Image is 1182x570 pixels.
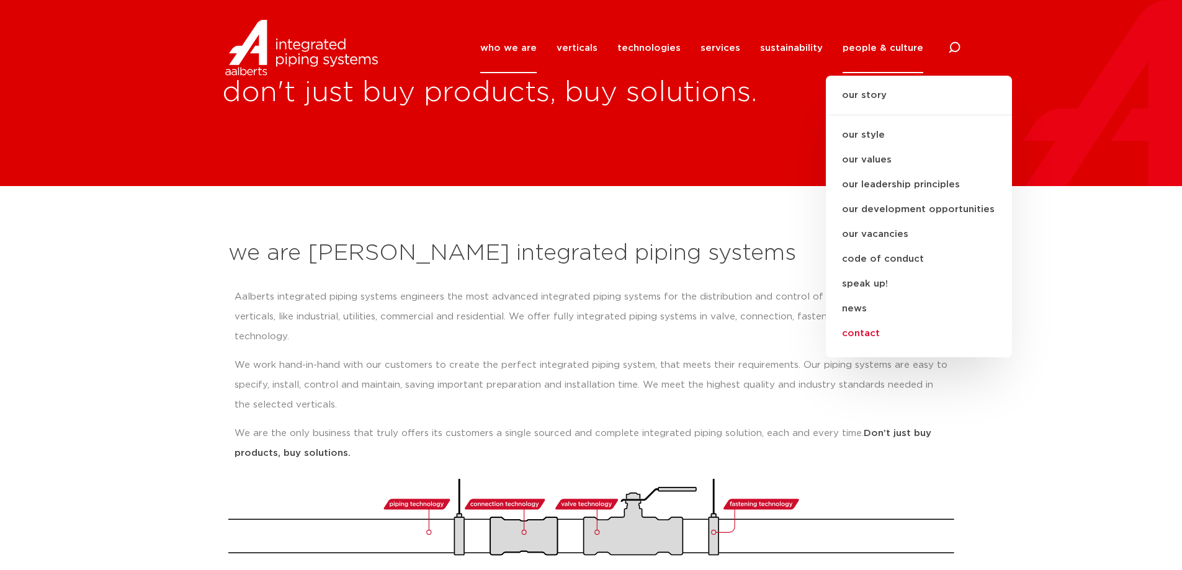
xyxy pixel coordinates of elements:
a: people & culture [843,23,923,73]
p: We work hand-in-hand with our customers to create the perfect integrated piping system, that meet... [235,355,948,415]
a: our development opportunities [826,197,1012,222]
a: sustainability [760,23,823,73]
a: verticals [557,23,598,73]
a: our values [826,148,1012,172]
a: contact [826,321,1012,346]
a: our style [826,123,1012,148]
ul: people & culture [826,76,1012,357]
a: services [701,23,740,73]
a: technologies [617,23,681,73]
p: We are the only business that truly offers its customers a single sourced and complete integrated... [235,424,948,463]
a: our story [826,88,1012,115]
a: our leadership principles [826,172,1012,197]
a: code of conduct [826,247,1012,272]
a: who we are [480,23,537,73]
h2: we are [PERSON_NAME] integrated piping systems [228,239,954,269]
a: our vacancies [826,222,1012,247]
p: Aalberts integrated piping systems engineers the most advanced integrated piping systems for the ... [235,287,948,347]
a: speak up! [826,272,1012,296]
nav: Menu [480,23,923,73]
a: news [826,296,1012,321]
